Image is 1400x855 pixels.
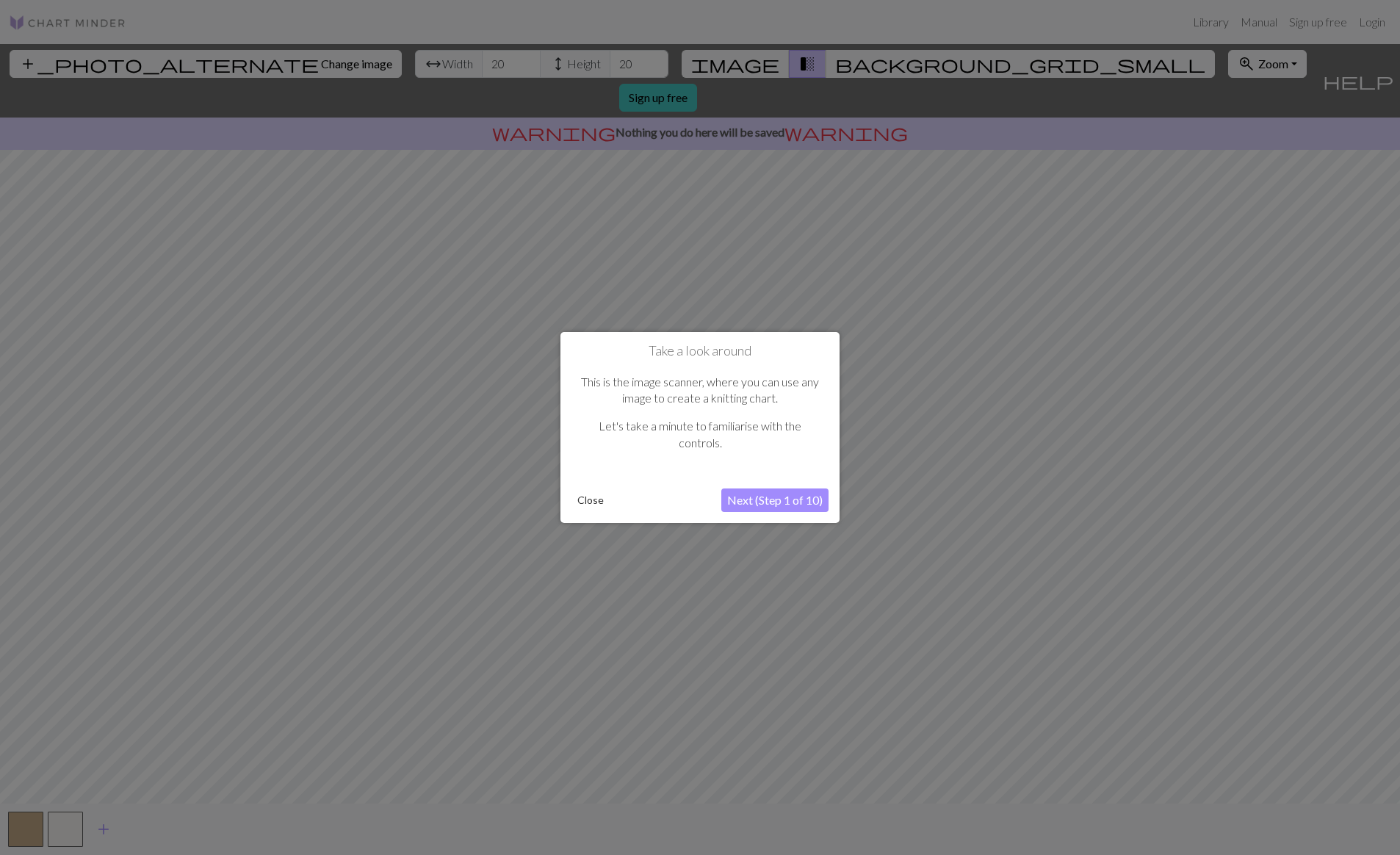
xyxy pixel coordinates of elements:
[571,489,610,511] button: Close
[579,374,821,407] p: This is the image scanner, where you can use any image to create a knitting chart.
[571,343,829,359] h1: Take a look around
[721,488,829,512] button: Next (Step 1 of 10)
[579,418,821,451] p: Let's take a minute to familiarise with the controls.
[560,332,840,523] div: Take a look around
